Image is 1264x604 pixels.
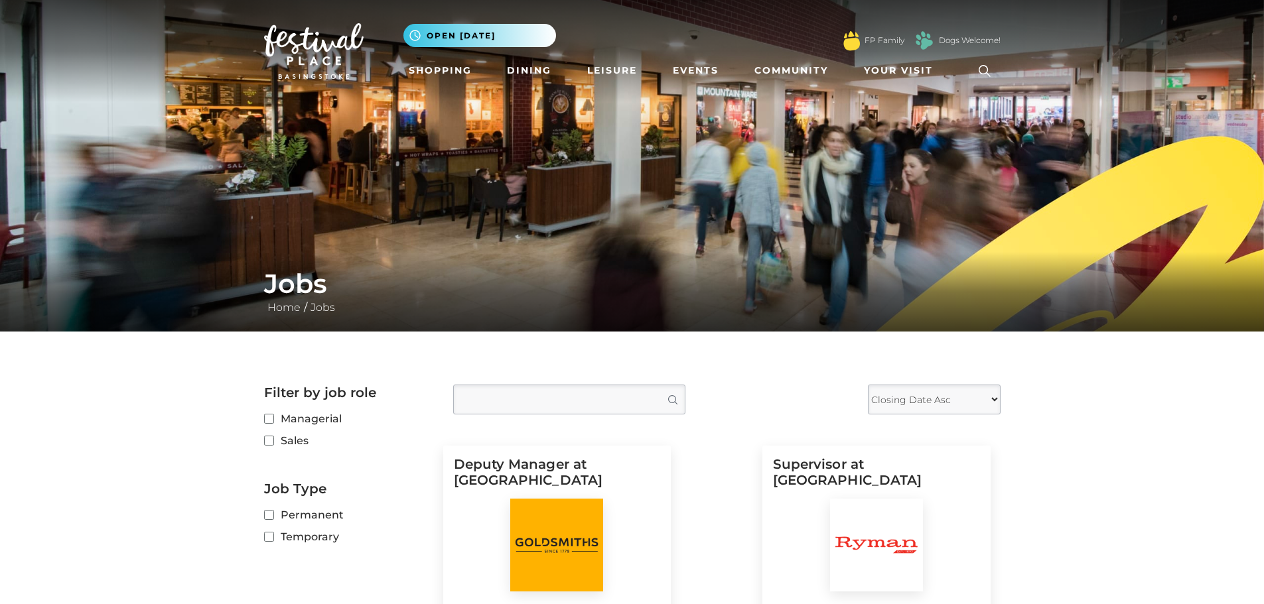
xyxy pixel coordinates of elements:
[582,58,642,83] a: Leisure
[403,58,477,83] a: Shopping
[864,64,933,78] span: Your Visit
[830,499,923,591] img: Ryman
[502,58,557,83] a: Dining
[749,58,833,83] a: Community
[939,34,1001,46] a: Dogs Welcome!
[264,481,433,497] h2: Job Type
[865,34,904,46] a: FP Family
[264,410,433,427] label: Managerial
[264,507,433,523] label: Permanent
[254,268,1011,316] div: /
[773,456,980,499] h5: Supervisor at [GEOGRAPHIC_DATA]
[264,528,433,545] label: Temporary
[859,58,945,83] a: Your Visit
[403,24,556,47] button: Open [DATE]
[264,385,433,400] h2: Filter by job role
[667,58,724,83] a: Events
[427,30,496,42] span: Open [DATE]
[510,499,603,591] img: Goldsmiths
[307,301,338,314] a: Jobs
[264,301,304,314] a: Home
[264,432,433,449] label: Sales
[454,456,661,499] h5: Deputy Manager at [GEOGRAPHIC_DATA]
[264,23,364,79] img: Festival Place Logo
[264,268,1001,300] h1: Jobs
